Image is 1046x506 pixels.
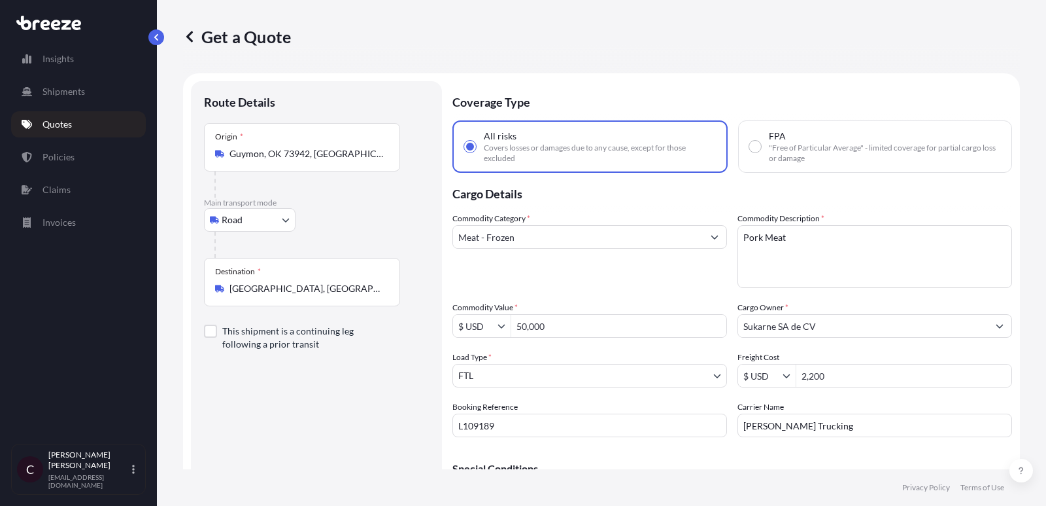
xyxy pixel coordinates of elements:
p: [PERSON_NAME] [PERSON_NAME] [48,450,129,471]
span: C [26,463,34,476]
label: Commodity Value [452,301,518,314]
button: Select transport [204,208,295,232]
input: Select a commodity type [453,225,703,249]
p: Shipments [42,85,85,98]
a: Claims [11,177,146,203]
a: Invoices [11,209,146,236]
p: Invoices [42,216,76,229]
span: FTL [458,369,473,382]
div: Origin [215,132,243,142]
p: Route Details [204,94,275,110]
p: Quotes [42,118,72,131]
input: Type amount [511,314,726,338]
label: Cargo Owner [737,301,788,314]
p: Main transport mode [204,198,429,208]
a: Insights [11,46,146,72]
p: Coverage Type [452,81,1012,120]
input: Enter amount [796,364,1011,388]
a: Quotes [11,111,146,137]
a: Terms of Use [960,482,1004,493]
span: All risks [484,130,516,143]
button: Show suggestions [498,319,511,333]
p: Cargo Details [452,173,1012,212]
label: Commodity Category [452,212,530,225]
span: "Free of Particular Average" - limited coverage for partial cargo loss or damage [769,143,1001,164]
p: Special Conditions [452,463,1012,474]
input: Origin [229,147,384,160]
input: Destination [229,282,384,295]
textarea: Pork Meat [737,225,1012,288]
label: Freight Cost [737,351,779,364]
a: Policies [11,144,146,170]
button: FTL [452,364,727,388]
label: This shipment is a continuing leg following a prior transit [222,325,390,351]
label: Booking Reference [452,401,518,414]
p: Claims [42,183,71,196]
span: Covers losses or damages due to any cause, except for those excluded [484,143,716,164]
p: Insights [42,52,74,65]
input: Full name [738,314,988,338]
input: Enter name [737,414,1012,437]
label: Carrier Name [737,401,784,414]
input: Commodity Value [453,314,498,338]
span: Road [222,213,243,226]
input: Freight Cost [738,364,783,388]
button: Show suggestions [988,314,1011,338]
input: FPA"Free of Particular Average" - limited coverage for partial cargo loss or damage [749,141,761,153]
div: Destination [215,266,261,277]
span: FPA [769,130,786,143]
button: Show suggestions [703,225,726,249]
label: Commodity Description [737,212,824,225]
a: Privacy Policy [902,482,950,493]
button: Show suggestions [783,369,796,382]
input: Your internal reference [452,414,727,437]
a: Shipments [11,79,146,105]
p: Get a Quote [183,26,291,47]
span: Load Type [452,351,492,364]
p: Policies [42,151,75,164]
p: [EMAIL_ADDRESS][DOMAIN_NAME] [48,473,129,489]
input: All risksCovers losses or damages due to any cause, except for those excluded [464,141,476,153]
